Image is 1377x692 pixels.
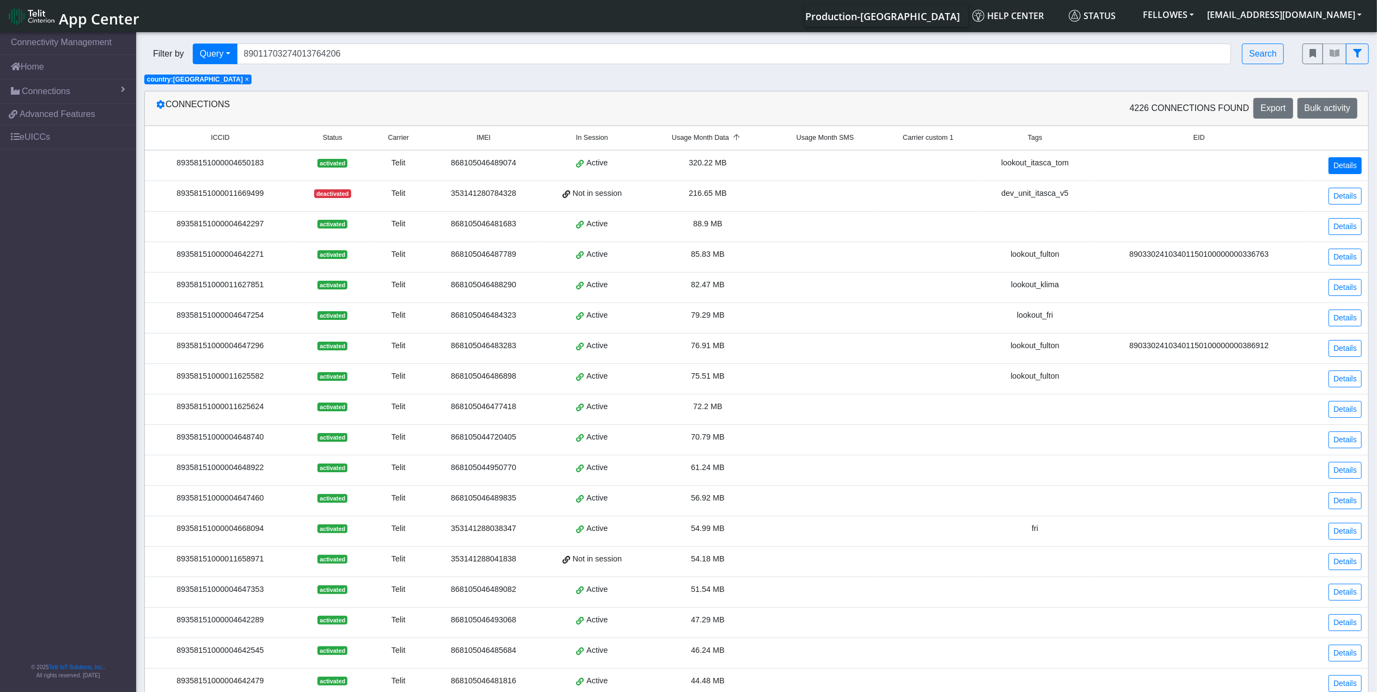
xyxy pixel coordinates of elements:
[151,279,289,291] div: 89358151000011627851
[586,645,608,657] span: Active
[211,133,229,143] span: ICCID
[317,159,347,168] span: activated
[151,218,289,230] div: 89358151000004642297
[1194,133,1205,143] span: EID
[693,402,723,411] span: 72.2 MB
[1329,401,1362,418] a: Details
[434,188,533,200] div: 353141280784328
[1329,157,1362,174] a: Details
[573,188,622,200] span: Not in session
[586,370,608,382] span: Active
[1329,523,1362,540] a: Details
[376,462,421,474] div: Telit
[1298,98,1357,119] button: Bulk activity
[317,524,347,533] span: activated
[1242,44,1284,64] button: Search
[151,157,289,169] div: 89358151000004650183
[314,189,351,198] span: deactivated
[376,188,421,200] div: Telit
[317,342,347,350] span: activated
[1329,249,1362,265] a: Details
[1099,249,1299,261] div: 89033024103401150100000000336763
[1329,614,1362,631] a: Details
[586,249,608,261] span: Active
[317,555,347,564] span: activated
[434,675,533,687] div: 868105046481816
[317,433,347,442] span: activated
[317,372,347,381] span: activated
[691,554,725,563] span: 54.18 MB
[968,5,1064,27] a: Help center
[317,494,347,503] span: activated
[691,372,725,380] span: 75.51 MB
[151,188,289,200] div: 89358151000011669499
[691,280,725,289] span: 82.47 MB
[691,311,725,319] span: 79.29 MB
[1329,492,1362,509] a: Details
[317,281,347,289] span: activated
[9,4,138,28] a: App Center
[434,614,533,626] div: 868105046493068
[691,585,725,594] span: 51.54 MB
[689,189,727,197] span: 216.65 MB
[586,401,608,413] span: Active
[689,158,727,167] span: 320.22 MB
[147,76,243,83] span: country:[GEOGRAPHIC_DATA]
[376,249,421,261] div: Telit
[245,76,249,83] button: Close
[434,431,533,443] div: 868105044720405
[586,340,608,352] span: Active
[317,646,347,655] span: activated
[1028,133,1043,143] span: Tags
[434,310,533,322] div: 868105046484323
[151,431,289,443] div: 89358151000004648740
[1329,340,1362,357] a: Details
[972,10,984,22] img: knowledge.svg
[805,5,959,27] a: Your current platform instance
[434,523,533,535] div: 353141288038347
[9,8,54,25] img: logo-telit-cinterion-gw-new.png
[317,311,347,320] span: activated
[434,279,533,291] div: 868105046488290
[148,98,757,119] div: Connections
[1329,218,1362,235] a: Details
[691,463,725,472] span: 61.24 MB
[576,133,608,143] span: In Session
[237,44,1232,64] input: Search...
[151,523,289,535] div: 89358151000004668094
[586,218,608,230] span: Active
[317,403,347,411] span: activated
[151,310,289,322] div: 89358151000004647254
[151,462,289,474] div: 89358151000004648922
[1201,5,1368,24] button: [EMAIL_ADDRESS][DOMAIN_NAME]
[984,249,1086,261] div: lookout_fulton
[984,523,1086,535] div: fri
[984,340,1086,352] div: lookout_fulton
[1329,584,1362,601] a: Details
[434,645,533,657] div: 868105046485684
[805,10,960,23] span: Production-[GEOGRAPHIC_DATA]
[1329,310,1362,326] a: Details
[49,664,103,670] a: Telit IoT Solutions, Inc.
[1329,431,1362,448] a: Details
[972,10,1044,22] span: Help center
[1329,370,1362,387] a: Details
[1253,98,1293,119] button: Export
[984,279,1086,291] div: lookout_klima
[1329,675,1362,692] a: Details
[376,645,421,657] div: Telit
[586,492,608,504] span: Active
[317,616,347,625] span: activated
[1099,340,1299,352] div: 89033024103401150100000000386912
[434,340,533,352] div: 868105046483283
[317,677,347,685] span: activated
[1302,44,1369,64] div: fitlers menu
[586,675,608,687] span: Active
[586,462,608,474] span: Active
[586,310,608,322] span: Active
[376,675,421,687] div: Telit
[672,133,729,143] span: Usage Month Data
[797,133,854,143] span: Usage Month SMS
[1069,10,1081,22] img: status.svg
[691,676,725,685] span: 44.48 MB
